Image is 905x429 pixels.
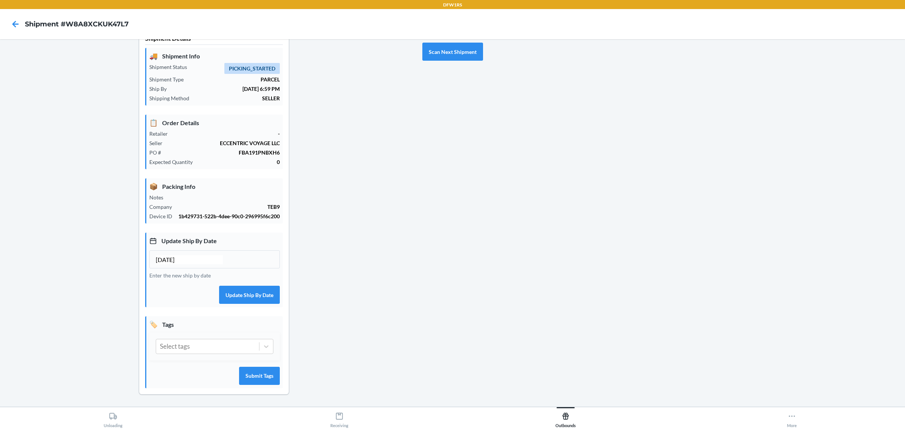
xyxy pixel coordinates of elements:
div: Unloading [104,409,123,428]
p: ECCENTRIC VOYAGE LLC [169,139,280,147]
p: FBA191PNBXH6 [167,149,280,156]
h4: Shipment #W8A8XCKUK47L7 [25,19,129,29]
div: Receiving [330,409,348,428]
p: Shipping Method [149,94,195,102]
p: SELLER [195,94,280,102]
button: More [679,407,905,428]
p: Device ID [149,212,178,220]
p: Retailer [149,130,174,138]
p: 0 [199,158,280,166]
p: Order Details [149,118,280,128]
p: 1b429731-522b-4dee-90c0-296995f6c200 [178,212,280,220]
div: More [787,409,797,428]
p: Shipment Details [145,34,283,45]
input: MM/DD/YYYY [156,255,223,264]
p: Packing Info [149,181,280,192]
p: PO # [149,149,167,156]
div: Outbounds [555,409,576,428]
p: Seller [149,139,169,147]
p: Tags [149,319,280,329]
p: Shipment Status [149,63,193,71]
p: TEB9 [178,203,280,211]
p: Update Ship By Date [149,236,280,246]
button: Receiving [226,407,452,428]
div: Select tags [160,342,190,351]
span: 📋 [149,118,158,128]
p: PARCEL [190,75,280,83]
button: Outbounds [452,407,679,428]
p: [DATE] 6:59 PM [173,85,280,93]
p: Ship By [149,85,173,93]
button: Submit Tags [239,367,280,385]
span: 🚚 [149,51,158,61]
p: Enter the new ship by date [149,271,280,279]
span: 📦 [149,181,158,192]
p: Expected Quantity [149,158,199,166]
p: Shipment Info [149,51,280,61]
p: Notes [149,193,169,201]
p: Company [149,203,178,211]
p: DFW1RS [443,2,462,8]
button: Update Ship By Date [219,286,280,304]
p: - [174,130,280,138]
span: PICKING_STARTED [224,63,280,74]
p: Shipment Type [149,75,190,83]
span: 🏷️ [149,319,158,329]
button: Scan Next Shipment [422,43,483,61]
